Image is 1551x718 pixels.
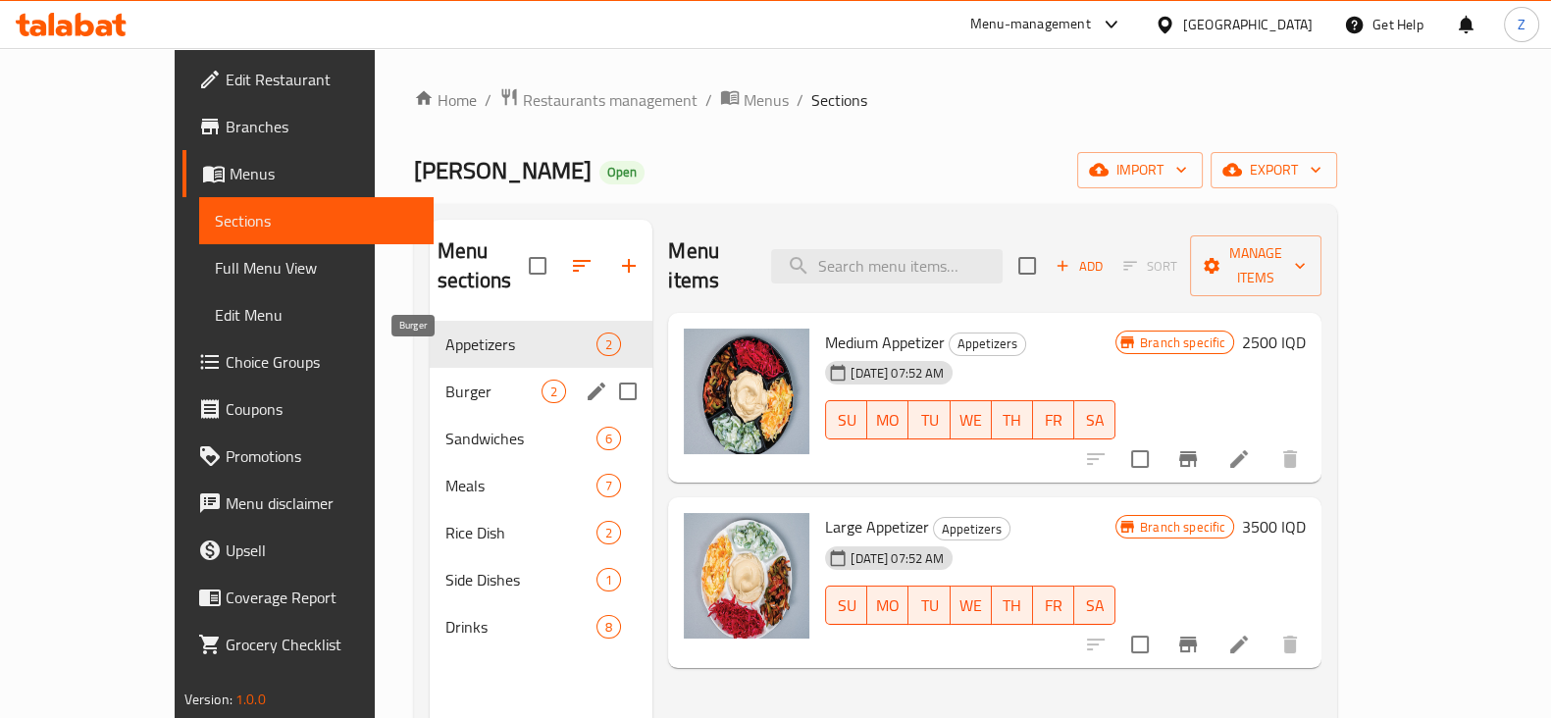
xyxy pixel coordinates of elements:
[1227,447,1251,471] a: Edit menu item
[445,521,596,544] span: Rice Dish
[445,568,596,591] span: Side Dishes
[445,380,542,403] span: Burger
[596,474,621,497] div: items
[1041,406,1066,435] span: FR
[875,591,901,620] span: MO
[1119,438,1161,480] span: Select to update
[226,586,418,609] span: Coverage Report
[430,321,652,368] div: Appetizers2
[1053,255,1106,278] span: Add
[596,427,621,450] div: items
[182,574,434,621] a: Coverage Report
[1267,621,1314,668] button: delete
[182,385,434,433] a: Coupons
[958,406,984,435] span: WE
[1033,400,1074,439] button: FR
[445,615,596,639] span: Drinks
[182,56,434,103] a: Edit Restaurant
[414,148,592,192] span: [PERSON_NAME]
[199,291,434,338] a: Edit Menu
[1000,406,1025,435] span: TH
[1226,158,1321,182] span: export
[684,329,809,454] img: Medium Appetizer
[825,512,929,541] span: Large Appetizer
[597,335,620,354] span: 2
[1164,436,1212,483] button: Branch-specific-item
[1227,633,1251,656] a: Edit menu item
[182,103,434,150] a: Branches
[1074,586,1115,625] button: SA
[1077,152,1203,188] button: import
[445,427,596,450] span: Sandwiches
[1082,406,1108,435] span: SA
[1242,513,1306,540] h6: 3500 IQD
[843,549,952,568] span: [DATE] 07:52 AM
[951,400,992,439] button: WE
[485,88,491,112] li: /
[597,477,620,495] span: 7
[1267,436,1314,483] button: delete
[523,88,698,112] span: Restaurants management
[951,586,992,625] button: WE
[1000,591,1025,620] span: TH
[182,527,434,574] a: Upsell
[558,242,605,289] span: Sort sections
[825,586,867,625] button: SU
[797,88,803,112] li: /
[958,591,984,620] span: WE
[199,244,434,291] a: Full Menu View
[499,87,698,113] a: Restaurants management
[182,621,434,668] a: Grocery Checklist
[226,633,418,656] span: Grocery Checklist
[597,524,620,542] span: 2
[517,245,558,286] span: Select all sections
[705,88,712,112] li: /
[867,586,908,625] button: MO
[599,164,645,180] span: Open
[720,87,789,113] a: Menus
[1048,251,1111,282] span: Add item
[1082,591,1108,620] span: SA
[438,236,529,295] h2: Menu sections
[582,377,611,406] button: edit
[226,350,418,374] span: Choice Groups
[596,333,621,356] div: items
[908,586,950,625] button: TU
[1132,333,1233,352] span: Branch specific
[875,406,901,435] span: MO
[934,518,1009,540] span: Appetizers
[445,333,596,356] span: Appetizers
[226,68,418,91] span: Edit Restaurant
[1190,235,1321,296] button: Manage items
[1093,158,1187,182] span: import
[430,556,652,603] div: Side Dishes1
[182,150,434,197] a: Menus
[605,242,652,289] button: Add section
[916,591,942,620] span: TU
[908,400,950,439] button: TU
[414,88,477,112] a: Home
[992,586,1033,625] button: TH
[226,115,418,138] span: Branches
[1242,329,1306,356] h6: 2500 IQD
[992,400,1033,439] button: TH
[226,397,418,421] span: Coupons
[414,87,1337,113] nav: breadcrumb
[950,333,1025,355] span: Appetizers
[599,161,645,184] div: Open
[1048,251,1111,282] button: Add
[430,415,652,462] div: Sandwiches6
[430,603,652,650] div: Drinks8
[226,444,418,468] span: Promotions
[1119,624,1161,665] span: Select to update
[596,568,621,591] div: items
[1164,621,1212,668] button: Branch-specific-item
[933,517,1010,540] div: Appetizers
[226,491,418,515] span: Menu disclaimer
[235,687,266,712] span: 1.0.0
[1132,518,1233,537] span: Branch specific
[1518,14,1525,35] span: Z
[430,509,652,556] div: Rice Dish2
[597,618,620,637] span: 8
